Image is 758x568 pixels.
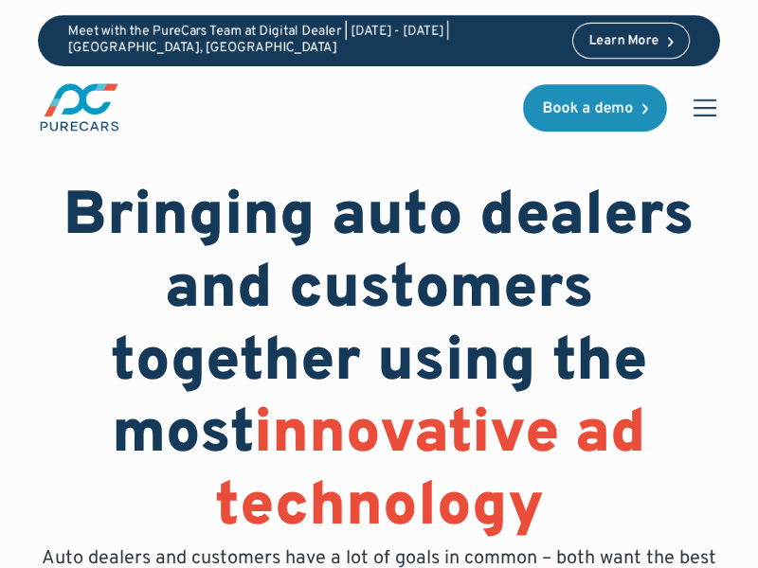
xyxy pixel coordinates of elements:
span: innovative ad technology [215,397,647,547]
a: Book a demo [523,84,667,132]
p: Meet with the PureCars Team at Digital Dealer | [DATE] - [DATE] | [GEOGRAPHIC_DATA], [GEOGRAPHIC_... [68,25,557,57]
a: main [38,81,121,133]
a: Learn More [572,23,690,59]
div: Learn More [588,35,659,48]
div: Book a demo [542,101,633,116]
img: purecars logo [38,81,121,133]
h1: Bringing auto dealers and customers together using the most [38,182,720,545]
div: menu [682,85,720,131]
